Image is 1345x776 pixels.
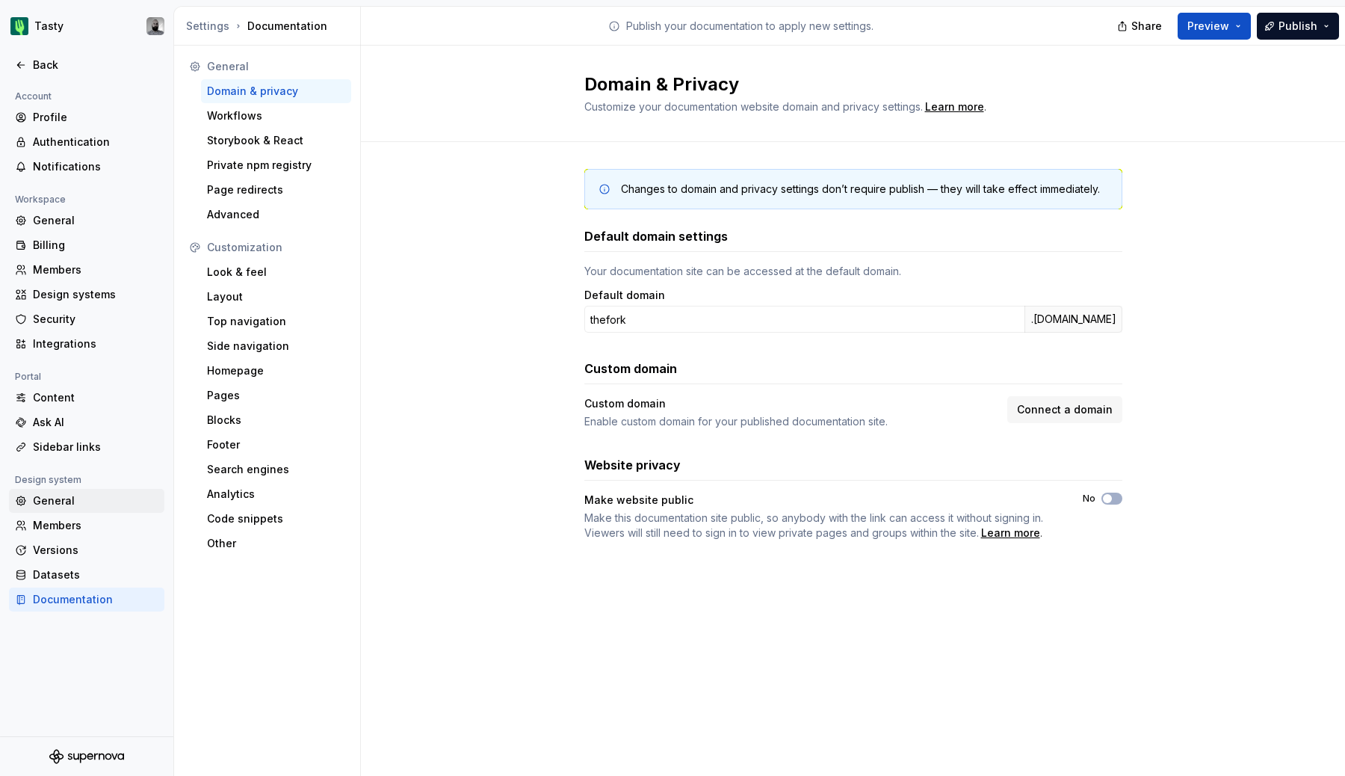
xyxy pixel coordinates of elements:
[201,458,351,481] a: Search engines
[1110,13,1172,40] button: Share
[201,359,351,383] a: Homepage
[33,312,158,327] div: Security
[186,19,354,34] div: Documentation
[201,482,351,506] a: Analytics
[1007,396,1122,423] button: Connect a domain
[201,79,351,103] a: Domain & privacy
[1257,13,1339,40] button: Publish
[9,563,164,587] a: Datasets
[186,19,229,34] button: Settings
[9,332,164,356] a: Integrations
[207,437,345,452] div: Footer
[207,413,345,428] div: Blocks
[9,489,164,513] a: General
[207,265,345,280] div: Look & feel
[201,104,351,128] a: Workflows
[33,390,158,405] div: Content
[584,264,1122,279] div: Your documentation site can be accessed at the default domain.
[1178,13,1251,40] button: Preview
[207,108,345,123] div: Workflows
[584,493,1056,508] div: Make website public
[9,435,164,459] a: Sidebar links
[33,213,158,228] div: General
[33,440,158,455] div: Sidebar links
[34,19,64,34] div: Tasty
[201,334,351,358] a: Side navigation
[923,102,986,113] span: .
[584,100,923,113] span: Customize your documentation website domain and privacy settings.
[207,314,345,329] div: Top navigation
[9,471,87,489] div: Design system
[925,99,984,114] a: Learn more
[207,133,345,148] div: Storybook & React
[9,191,72,209] div: Workspace
[9,233,164,257] a: Billing
[146,17,164,35] img: Julien Riveron
[207,339,345,354] div: Side navigation
[201,384,351,407] a: Pages
[207,182,345,197] div: Page redirects
[201,203,351,227] a: Advanced
[33,287,158,302] div: Design systems
[9,209,164,233] a: General
[33,262,158,277] div: Members
[9,258,164,282] a: Members
[207,59,345,74] div: General
[1017,402,1113,417] span: Connect a domain
[1131,19,1162,34] span: Share
[584,73,1104,96] h2: Domain & Privacy
[207,158,345,173] div: Private npm registry
[207,84,345,99] div: Domain & privacy
[201,285,351,309] a: Layout
[33,518,158,533] div: Members
[1024,306,1122,333] div: .[DOMAIN_NAME]
[207,240,345,255] div: Customization
[1187,19,1229,34] span: Preview
[9,155,164,179] a: Notifications
[201,507,351,531] a: Code snippets
[33,592,158,607] div: Documentation
[201,178,351,202] a: Page redirects
[201,260,351,284] a: Look & feel
[9,307,164,331] a: Security
[9,130,164,154] a: Authentication
[3,10,170,43] button: TastyJulien Riveron
[201,153,351,177] a: Private npm registry
[207,511,345,526] div: Code snippets
[9,514,164,538] a: Members
[33,415,158,430] div: Ask AI
[9,105,164,129] a: Profile
[33,135,158,150] div: Authentication
[9,53,164,77] a: Back
[33,543,158,558] div: Versions
[201,129,351,153] a: Storybook & React
[9,588,164,612] a: Documentation
[201,408,351,432] a: Blocks
[1083,493,1095,505] label: No
[9,410,164,434] a: Ask AI
[584,396,998,411] div: Custom domain
[33,567,158,582] div: Datasets
[33,110,158,125] div: Profile
[584,456,681,474] h3: Website privacy
[9,386,164,410] a: Content
[49,749,124,764] svg: Supernova Logo
[9,87,58,105] div: Account
[9,538,164,562] a: Versions
[584,360,677,378] h3: Custom domain
[207,289,345,304] div: Layout
[201,310,351,333] a: Top navigation
[584,511,1056,541] span: .
[981,526,1040,541] a: Learn more
[207,487,345,502] div: Analytics
[9,283,164,307] a: Design systems
[33,58,158,73] div: Back
[584,511,1043,539] span: Make this documentation site public, so anybody with the link can access it without signing in. V...
[207,462,345,477] div: Search engines
[33,159,158,174] div: Notifications
[33,238,158,253] div: Billing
